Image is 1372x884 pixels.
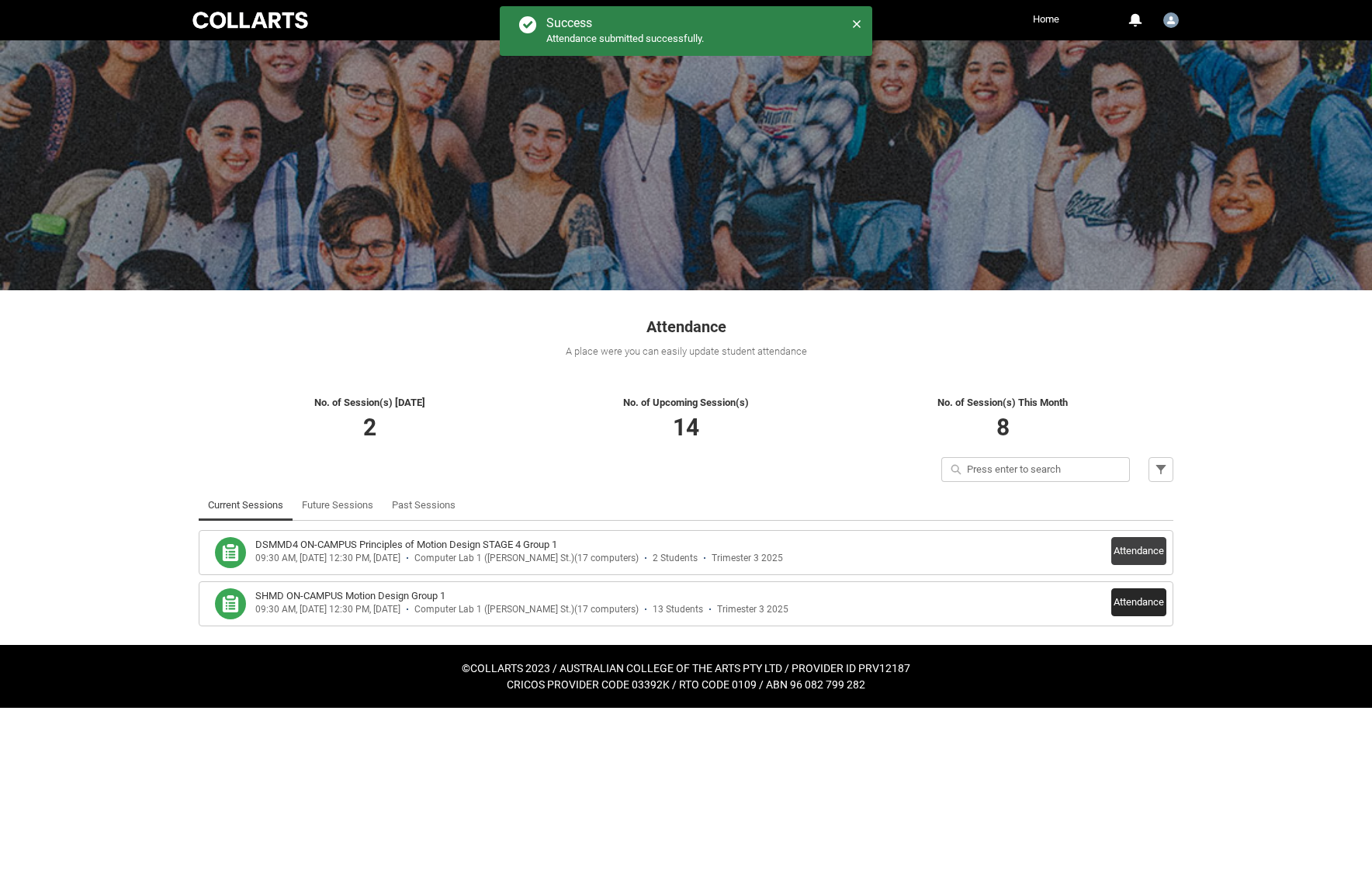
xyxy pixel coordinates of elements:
[996,414,1010,441] span: 8
[546,16,704,31] div: Success
[1029,8,1063,31] a: Home
[383,490,465,521] li: Past Sessions
[941,457,1130,482] input: Press enter to search
[646,317,726,336] span: Attendance
[717,604,788,615] div: Trimester 3 2025
[414,553,639,564] div: Computer Lab 1 ([PERSON_NAME] St.)(17 computers)
[414,604,639,615] div: Computer Lab 1 ([PERSON_NAME] St.)(17 computers)
[255,604,400,615] div: 09:30 AM, [DATE] 12:30 PM, [DATE]
[712,553,783,564] div: Trimester 3 2025
[199,344,1173,359] div: A place were you can easily update student attendance
[653,553,698,564] div: 2 Students
[1149,457,1173,482] button: Filter
[302,490,373,521] a: Future Sessions
[546,33,704,44] span: Attendance submitted successfully.
[937,397,1068,408] span: No. of Session(s) This Month
[1111,537,1166,565] button: Attendance
[255,588,445,604] h3: SHMD ON-CAMPUS Motion Design Group 1
[314,397,425,408] span: No. of Session(s) [DATE]
[653,604,703,615] div: 13 Students
[199,490,293,521] li: Current Sessions
[293,490,383,521] li: Future Sessions
[208,490,283,521] a: Current Sessions
[392,490,456,521] a: Past Sessions
[363,414,376,441] span: 2
[1159,6,1183,31] button: User Profile Juliet.Rowe
[1111,588,1166,616] button: Attendance
[255,553,400,564] div: 09:30 AM, [DATE] 12:30 PM, [DATE]
[255,537,557,553] h3: DSMMD4 ON-CAMPUS Principles of Motion Design STAGE 4 Group 1
[1163,12,1179,28] img: Juliet.Rowe
[623,397,749,408] span: No. of Upcoming Session(s)
[673,414,699,441] span: 14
